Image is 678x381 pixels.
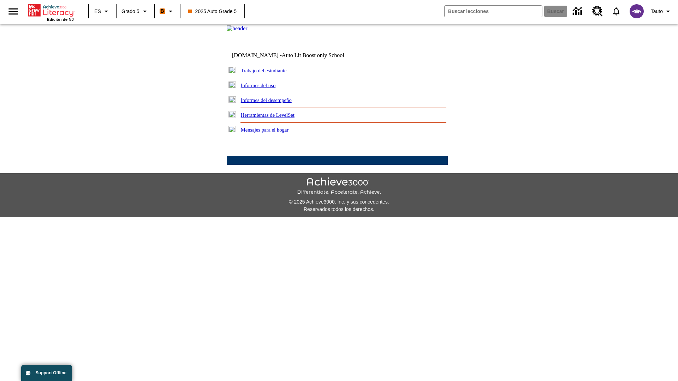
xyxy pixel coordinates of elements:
img: Achieve3000 Differentiate Accelerate Achieve [297,177,381,195]
span: 2025 Auto Grade 5 [188,8,237,15]
button: Escoja un nuevo avatar [625,2,648,20]
span: Support Offline [36,370,66,375]
a: Trabajo del estudiante [241,68,287,73]
td: [DOMAIN_NAME] - [232,52,362,59]
nobr: Auto Lit Boost only School [282,52,344,58]
input: Buscar campo [445,6,542,17]
span: Tauto [651,8,663,15]
button: Grado: Grado 5, Elige un grado [119,5,152,18]
img: avatar image [630,4,644,18]
span: ES [94,8,101,15]
button: Boost El color de la clase es anaranjado. Cambiar el color de la clase. [157,5,178,18]
span: Edición de NJ [47,17,74,22]
a: Centro de información [569,2,588,21]
span: B [161,7,164,16]
a: Informes del uso [241,83,276,88]
a: Herramientas de LevelSet [241,112,295,118]
a: Mensajes para el hogar [241,127,289,133]
img: plus.gif [228,96,236,103]
img: header [227,25,248,32]
img: plus.gif [228,126,236,132]
a: Notificaciones [607,2,625,20]
button: Lenguaje: ES, Selecciona un idioma [91,5,114,18]
img: plus.gif [228,81,236,88]
img: plus.gif [228,67,236,73]
button: Perfil/Configuración [648,5,675,18]
span: Grado 5 [121,8,139,15]
button: Abrir el menú lateral [3,1,24,22]
a: Centro de recursos, Se abrirá en una pestaña nueva. [588,2,607,21]
img: plus.gif [228,111,236,117]
div: Portada [28,2,74,22]
a: Informes del desempeño [241,97,292,103]
button: Support Offline [21,365,72,381]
